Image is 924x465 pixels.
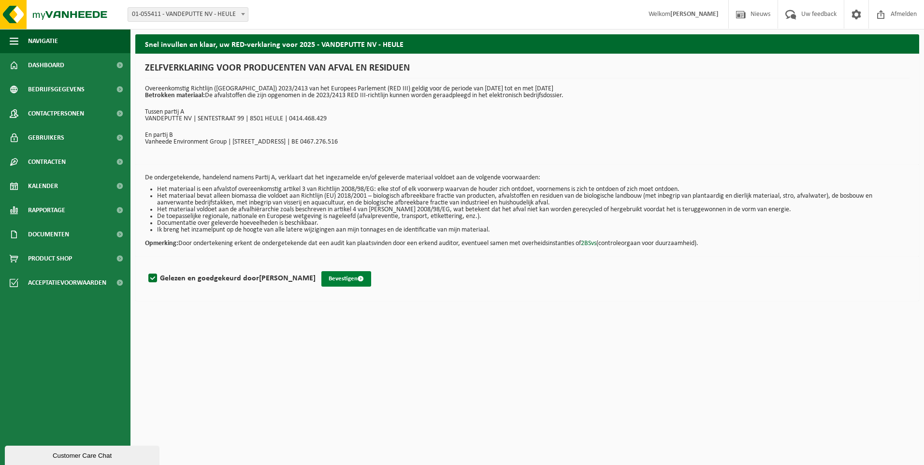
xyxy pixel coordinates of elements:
span: Documenten [28,222,69,247]
li: Het materiaal bevat alleen biomassa die voldoet aan Richtlijn (EU) 2018/2001 – biologisch afbreek... [157,193,910,206]
p: Tussen partij A [145,109,910,116]
span: 01-055411 - VANDEPUTTE NV - HEULE [128,7,248,22]
span: Navigatie [28,29,58,53]
strong: [PERSON_NAME] [259,275,316,282]
p: En partij B [145,132,910,139]
span: Kalender [28,174,58,198]
span: Gebruikers [28,126,64,150]
h1: ZELFVERKLARING VOOR PRODUCENTEN VAN AFVAL EN RESIDUEN [145,63,910,78]
strong: [PERSON_NAME] [670,11,719,18]
span: 01-055411 - VANDEPUTTE NV - HEULE [128,8,248,21]
p: Vanheede Environment Group | [STREET_ADDRESS] | BE 0467.276.516 [145,139,910,145]
a: 2BSvs [581,240,596,247]
iframe: chat widget [5,444,161,465]
span: Dashboard [28,53,64,77]
span: Contracten [28,150,66,174]
h2: Snel invullen en klaar, uw RED-verklaring voor 2025 - VANDEPUTTE NV - HEULE [135,34,919,53]
span: Acceptatievoorwaarden [28,271,106,295]
button: Bevestigen [321,271,371,287]
li: Ik breng het inzamelpunt op de hoogte van alle latere wijzigingen aan mijn tonnages en de identif... [157,227,910,233]
li: De toepasselijke regionale, nationale en Europese wetgeving is nageleefd (afvalpreventie, transpo... [157,213,910,220]
span: Product Shop [28,247,72,271]
strong: Betrokken materiaal: [145,92,205,99]
strong: Opmerking: [145,240,178,247]
span: Rapportage [28,198,65,222]
p: Overeenkomstig Richtlijn ([GEOGRAPHIC_DATA]) 2023/2413 van het Europees Parlement (RED III) geldi... [145,86,910,99]
p: De ondergetekende, handelend namens Partij A, verklaart dat het ingezamelde en/of geleverde mater... [145,174,910,181]
p: Door ondertekening erkent de ondergetekende dat een audit kan plaatsvinden door een erkend audito... [145,233,910,247]
label: Gelezen en goedgekeurd door [146,271,316,286]
li: Documentatie over geleverde hoeveelheden is beschikbaar. [157,220,910,227]
p: VANDEPUTTE NV | SENTESTRAAT 99 | 8501 HEULE | 0414.468.429 [145,116,910,122]
span: Contactpersonen [28,102,84,126]
li: Het materiaal is een afvalstof overeenkomstig artikel 3 van Richtlijn 2008/98/EG: elke stof of el... [157,186,910,193]
span: Bedrijfsgegevens [28,77,85,102]
li: Het materiaal voldoet aan de afvalhiërarchie zoals beschreven in artikel 4 van [PERSON_NAME] 2008... [157,206,910,213]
